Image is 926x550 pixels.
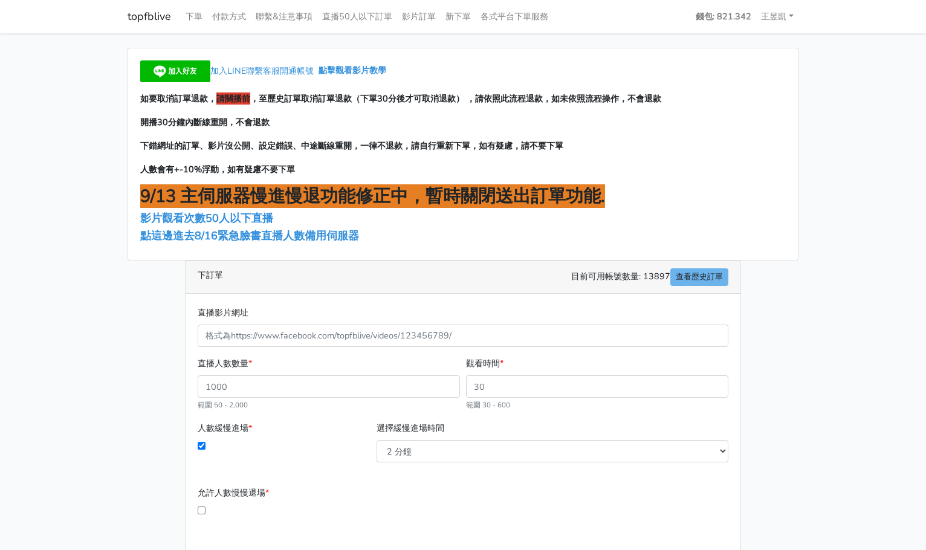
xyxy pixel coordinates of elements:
[466,375,728,398] input: 30
[466,357,503,370] label: 觀看時間
[128,5,171,28] a: topfblive
[140,92,216,105] span: 如要取消訂單退款，
[181,5,207,28] a: 下單
[140,60,210,82] img: 加入好友
[140,140,563,152] span: 下錯網址的訂單、影片沒公開、設定錯誤、中途斷線重開，一律不退款，請自行重新下單，如有疑慮，請不要下單
[210,65,314,77] span: 加入LINE聯繫客服開通帳號
[691,5,756,28] a: 錢包: 821.342
[140,228,359,243] a: 點這邊進去8/16緊急臉書直播人數備用伺服器
[319,65,386,77] a: 點擊觀看影片教學
[186,261,740,294] div: 下訂單
[198,421,252,435] label: 人數緩慢進場
[198,306,248,320] label: 直播影片網址
[317,5,397,28] a: 直播50人以下訂單
[206,211,276,225] a: 50人以下直播
[670,268,728,286] a: 查看歷史訂單
[441,5,476,28] a: 新下單
[198,375,460,398] input: 1000
[216,92,250,105] span: 請關播前
[198,325,728,347] input: 格式為https://www.facebook.com/topfblive/videos/123456789/
[250,92,661,105] span: ，至歷史訂單取消訂單退款（下單30分後才可取消退款） ，請依照此流程退款，如未依照流程操作，不會退款
[206,211,273,225] span: 50人以下直播
[140,65,319,77] a: 加入LINE聯繫客服開通帳號
[476,5,553,28] a: 各式平台下單服務
[140,184,605,208] span: 9/13 主伺服器慢進慢退功能修正中，暫時關閉送出訂單功能.
[198,400,248,410] small: 範圍 50 - 2,000
[198,486,269,500] label: 允許人數慢慢退場
[756,5,798,28] a: 王昱凱
[207,5,251,28] a: 付款方式
[696,10,751,22] strong: 錢包: 821.342
[251,5,317,28] a: 聯繫&注意事項
[466,400,510,410] small: 範圍 30 - 600
[140,116,270,128] span: 開播30分鐘內斷線重開，不會退款
[571,268,728,286] span: 目前可用帳號數量: 13897
[397,5,441,28] a: 影片訂單
[140,211,206,225] a: 影片觀看次數
[140,163,295,175] span: 人數會有+-10%浮動，如有疑慮不要下單
[198,357,252,370] label: 直播人數數量
[377,421,444,435] label: 選擇緩慢進場時間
